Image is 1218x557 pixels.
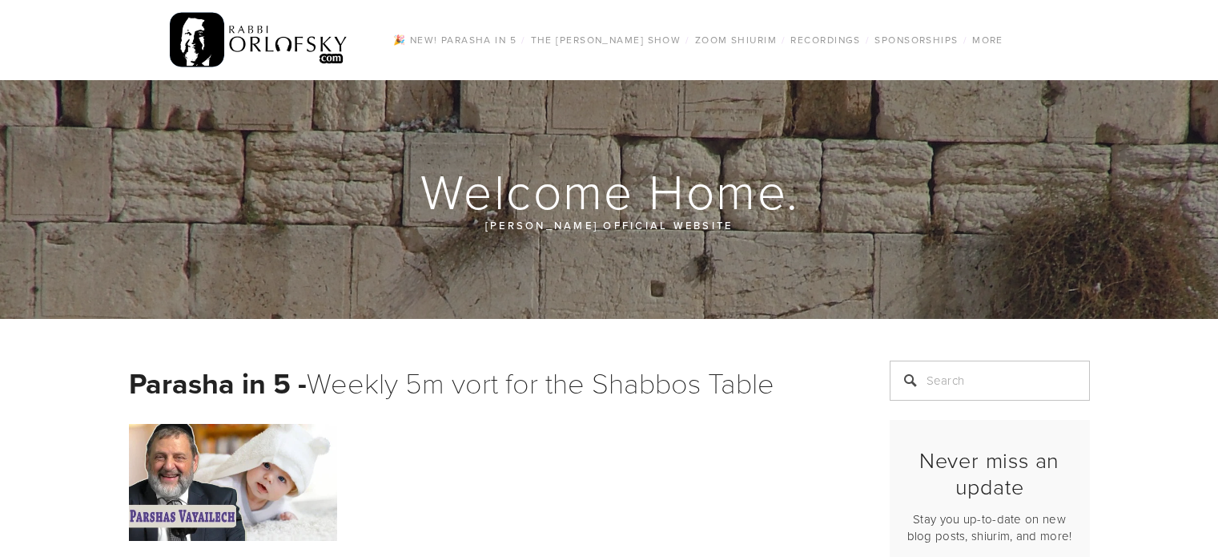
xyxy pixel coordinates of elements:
span: / [963,33,967,46]
span: / [866,33,870,46]
input: Search [890,361,1090,401]
a: Zoom Shiurim [690,30,782,50]
a: 🎉 NEW! Parasha in 5 [388,30,521,50]
h1: Welcome Home. [129,165,1091,216]
a: The [PERSON_NAME] Show [526,30,686,50]
a: Sponsorships [870,30,963,50]
p: [PERSON_NAME] official website [225,216,994,234]
span: / [685,33,689,46]
strong: Parasha in 5 - [129,362,307,404]
img: Vayailech - Take care of your kids [129,424,337,541]
span: / [782,33,786,46]
p: Stay you up-to-date on new blog posts, shiurim, and more! [903,511,1076,544]
h1: Weekly 5m vort for the Shabbos Table [129,361,850,405]
span: / [521,33,525,46]
a: More [967,30,1008,50]
a: Recordings [786,30,865,50]
h2: Never miss an update [903,447,1076,499]
img: RabbiOrlofsky.com [170,9,348,71]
